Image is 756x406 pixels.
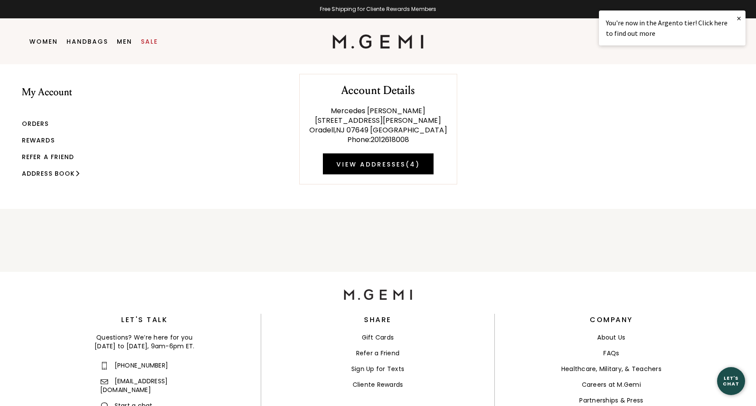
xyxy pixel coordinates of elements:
[101,379,108,384] img: Contact us: email
[22,169,75,178] a: Address Book
[29,38,58,45] a: Women
[100,377,168,394] a: Contact us: email[EMAIL_ADDRESS][DOMAIN_NAME]
[309,106,447,116] div: Mercedes [PERSON_NAME]
[309,116,447,125] div: [STREET_ADDRESS][PERSON_NAME]
[22,87,83,120] li: My Account
[76,170,80,176] img: small chevron
[141,38,158,45] a: Sale
[582,380,641,389] a: Careers at M.Gemi
[117,38,132,45] a: Men
[22,153,74,161] a: Refer a Friend
[364,317,392,323] h3: Share
[22,119,49,128] a: Orders
[597,333,625,342] a: About Us
[579,396,643,405] a: Partnerships & Press
[561,364,661,373] a: Healthcare, Military, & Teachers
[717,375,745,386] div: Let's Chat
[102,362,107,370] img: Contact us: phone
[344,289,413,300] img: M.Gemi
[28,317,261,323] h3: Let's Talk
[603,349,619,357] a: FAQs
[353,380,403,389] a: Cliente Rewards
[732,10,745,26] a: ×
[341,84,415,97] h2: Account Details
[100,361,168,370] a: Contact us: phone[PHONE_NUMBER]
[362,333,394,342] a: Gift Cards
[590,317,633,323] h3: Company
[606,17,738,38] div: You're now in the Argento tier! Click here to find out more
[309,135,447,145] div: Phone : 2012618008
[309,125,447,135] div: Oradell , NJ 07649 [GEOGRAPHIC_DATA]
[66,38,108,45] a: Handbags
[28,333,261,350] div: Questions? We’re here for you [DATE] to [DATE], 9am-6pm ET.
[22,136,55,145] a: Rewards
[351,364,404,373] a: Sign Up for Texts
[599,10,745,50] div: Notifications
[323,153,434,174] a: View Addresses(4)
[356,349,400,357] a: Refer a Friend
[332,35,424,49] img: M.Gemi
